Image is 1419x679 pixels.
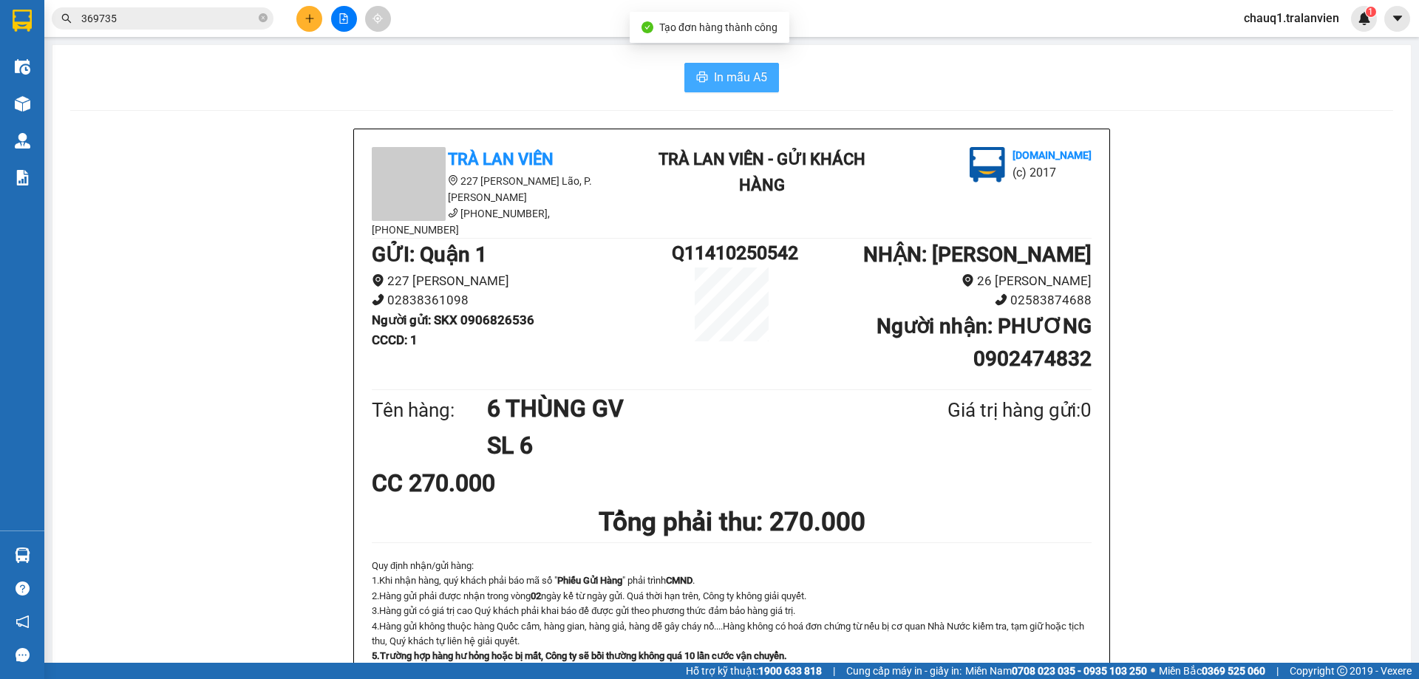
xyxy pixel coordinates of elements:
span: copyright [1337,666,1347,676]
li: 26 [PERSON_NAME] [792,271,1092,291]
span: | [1276,663,1279,679]
div: Giá trị hàng gửi: 0 [876,395,1092,426]
li: 02838361098 [372,290,672,310]
span: caret-down [1391,12,1404,25]
div: Tên hàng: [372,395,487,426]
span: Tạo đơn hàng thành công [659,21,777,33]
span: printer [696,71,708,85]
sup: 1 [1366,7,1376,17]
b: Trà Lan Viên [448,150,554,168]
li: 227 [PERSON_NAME] [372,271,672,291]
span: aim [372,13,383,24]
div: CC 270.000 [372,465,609,502]
img: warehouse-icon [15,59,30,75]
li: 227 [PERSON_NAME] Lão, P. [PERSON_NAME] [372,173,638,205]
span: question-circle [16,581,30,596]
span: environment [372,274,384,287]
button: aim [365,6,391,32]
li: 02583874688 [792,290,1092,310]
span: phone [372,293,384,306]
span: Hỗ trợ kỹ thuật: [686,663,822,679]
b: GỬI : Quận 1 [372,242,487,267]
span: message [16,648,30,662]
span: Miền Nam [965,663,1147,679]
strong: 1900 633 818 [758,665,822,677]
img: solution-icon [15,170,30,185]
h1: 6 THÙNG GV [487,390,876,427]
strong: 02 [531,590,541,601]
strong: 0369 525 060 [1202,665,1265,677]
b: [DOMAIN_NAME] [1013,149,1092,161]
span: file-add [338,13,349,24]
span: 1 [1368,7,1373,17]
span: In mẫu A5 [714,68,767,86]
img: warehouse-icon [15,96,30,112]
b: CCCD : 1 [372,332,418,347]
strong: Phiếu Gửi Hàng [557,575,622,586]
img: logo.jpg [970,147,1005,182]
span: notification [16,615,30,629]
button: printerIn mẫu A5 [684,63,779,92]
span: close-circle [259,12,268,26]
img: logo-vxr [13,10,32,32]
b: NHẬN : [PERSON_NAME] [863,242,1092,267]
p: 2.Hàng gửi phải được nhận trong vòng ngày kể từ ngày gửi. Quá thời hạn trên, Công ty không giải q... [372,589,1092,604]
span: Miền Bắc [1159,663,1265,679]
span: environment [962,274,974,287]
input: Tìm tên, số ĐT hoặc mã đơn [81,10,256,27]
strong: 0708 023 035 - 0935 103 250 [1012,665,1147,677]
h1: Q11410250542 [672,239,792,267]
p: 3.Hàng gửi có giá trị cao Quý khách phải khai báo để được gửi theo phương thức đảm bảo hàng giá trị. [372,604,1092,618]
li: (c) 2017 [1013,163,1092,182]
h1: SL 6 [487,427,876,464]
p: 1.Khi nhận hàng, quý khách phải báo mã số " " phải trình . [372,573,1092,588]
span: environment [448,175,458,185]
button: caret-down [1384,6,1410,32]
span: phone [448,208,458,218]
img: icon-new-feature [1358,12,1371,25]
p: 4.Hàng gửi không thuộc hàng Quốc cấm, hàng gian, hàng giả, hàng dễ gây cháy nổ....Hàng không có h... [372,619,1092,649]
span: ⚪️ [1151,668,1155,674]
img: warehouse-icon [15,133,30,149]
span: chauq1.tralanvien [1232,9,1351,27]
b: Trà Lan Viên - Gửi khách hàng [659,150,865,194]
button: file-add [331,6,357,32]
span: | [833,663,835,679]
span: phone [995,293,1007,306]
h1: Tổng phải thu: 270.000 [372,502,1092,542]
li: [PHONE_NUMBER], [PHONE_NUMBER] [372,205,638,238]
span: Cung cấp máy in - giấy in: [846,663,962,679]
strong: CMND [666,575,693,586]
span: close-circle [259,13,268,22]
button: plus [296,6,322,32]
strong: 5.Trường hợp hàng hư hỏng hoặc bị mất, Công ty sẽ bồi thường không quá 10 lần cước vận chuyển. [372,650,787,661]
span: plus [304,13,315,24]
img: warehouse-icon [15,547,30,563]
span: check-circle [642,21,653,33]
b: Người nhận : PHƯƠNG 0902474832 [877,314,1092,371]
b: Người gửi : SKX 0906826536 [372,313,534,327]
span: search [61,13,72,24]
